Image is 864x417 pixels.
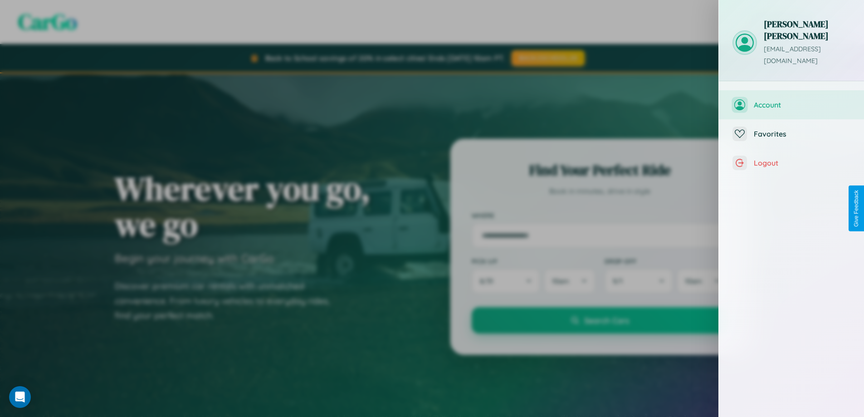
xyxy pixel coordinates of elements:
button: Logout [719,148,864,177]
div: Give Feedback [853,190,859,227]
p: [EMAIL_ADDRESS][DOMAIN_NAME] [764,44,850,67]
h3: [PERSON_NAME] [PERSON_NAME] [764,18,850,42]
span: Account [754,100,850,109]
span: Favorites [754,129,850,138]
span: Logout [754,158,850,167]
button: Favorites [719,119,864,148]
button: Account [719,90,864,119]
div: Open Intercom Messenger [9,386,31,408]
